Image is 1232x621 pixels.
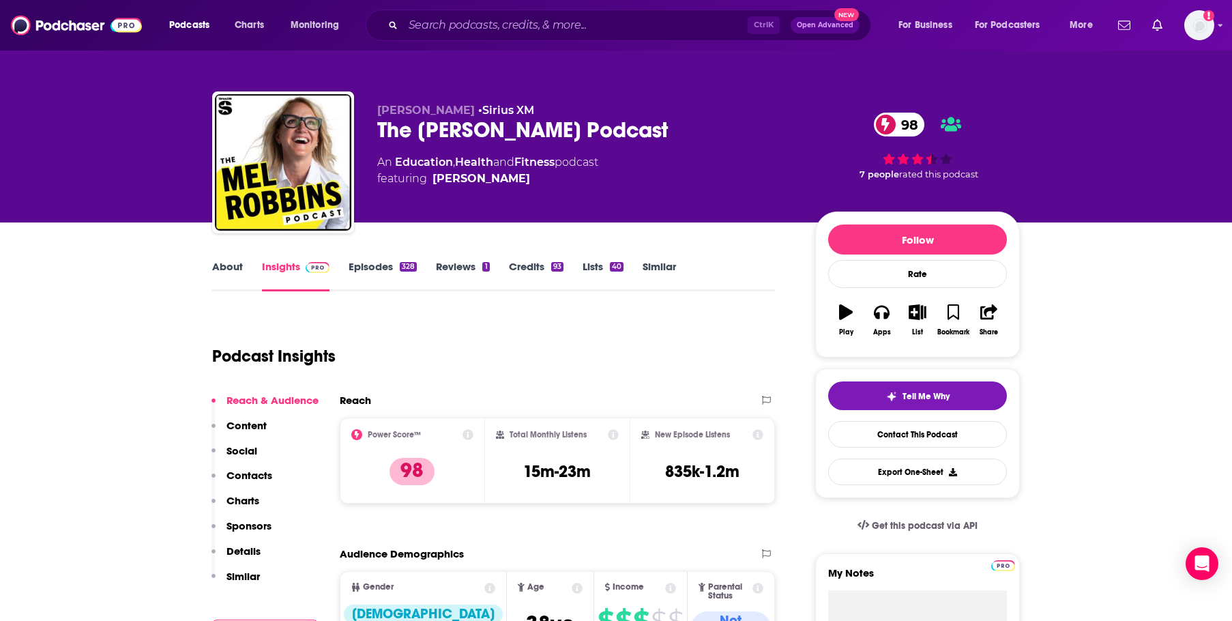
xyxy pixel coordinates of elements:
[212,260,243,291] a: About
[655,430,730,439] h2: New Episode Listens
[482,262,489,272] div: 1
[1203,10,1214,21] svg: Add a profile image
[839,328,853,336] div: Play
[510,430,587,439] h2: Total Monthly Listens
[432,171,530,187] a: Mel Robbins
[966,14,1060,36] button: open menu
[235,16,264,35] span: Charts
[828,225,1007,255] button: Follow
[211,519,272,545] button: Sponsors
[482,104,534,117] a: Sirius XM
[349,260,417,291] a: Episodes328
[436,260,489,291] a: Reviews1
[169,16,209,35] span: Podcasts
[708,583,750,601] span: Parental Status
[1184,10,1214,40] span: Logged in as Ashley_Beenen
[493,156,514,169] span: and
[898,16,952,35] span: For Business
[1184,10,1214,40] img: User Profile
[991,560,1015,571] img: Podchaser Pro
[215,94,351,231] img: The Mel Robbins Podcast
[937,328,969,336] div: Bookmark
[828,421,1007,448] a: Contact This Podcast
[211,469,272,494] button: Contacts
[368,430,421,439] h2: Power Score™
[834,8,859,21] span: New
[377,171,598,187] span: featuring
[340,547,464,560] h2: Audience Demographics
[211,494,259,519] button: Charts
[160,14,227,36] button: open menu
[886,391,897,402] img: tell me why sparkle
[828,260,1007,288] div: Rate
[1070,16,1093,35] span: More
[872,520,978,532] span: Get this podcast via API
[899,169,978,179] span: rated this podcast
[403,14,748,36] input: Search podcasts, credits, & more...
[226,545,261,558] p: Details
[395,156,453,169] a: Education
[1147,14,1168,37] a: Show notifications dropdown
[797,22,853,29] span: Open Advanced
[455,156,493,169] a: Health
[379,10,884,41] div: Search podcasts, credits, & more...
[226,469,272,482] p: Contacts
[514,156,555,169] a: Fitness
[935,295,971,345] button: Bookmark
[211,444,257,470] button: Social
[226,444,257,457] p: Social
[610,262,624,272] div: 40
[527,583,544,592] span: Age
[847,509,988,543] a: Get this podcast via API
[864,295,899,345] button: Apps
[748,16,780,34] span: Ctrl K
[400,262,417,272] div: 328
[212,346,336,366] h1: Podcast Insights
[665,461,739,482] h3: 835k-1.2m
[211,419,267,444] button: Content
[509,260,563,291] a: Credits93
[551,262,563,272] div: 93
[226,570,260,583] p: Similar
[211,545,261,570] button: Details
[363,583,394,592] span: Gender
[226,394,319,407] p: Reach & Audience
[306,262,329,273] img: Podchaser Pro
[971,295,1007,345] button: Share
[11,12,142,38] img: Podchaser - Follow, Share and Rate Podcasts
[377,104,475,117] span: [PERSON_NAME]
[903,391,950,402] span: Tell Me Why
[226,14,272,36] a: Charts
[828,295,864,345] button: Play
[889,14,969,36] button: open menu
[211,394,319,419] button: Reach & Audience
[643,260,676,291] a: Similar
[291,16,339,35] span: Monitoring
[1184,10,1214,40] button: Show profile menu
[262,260,329,291] a: InsightsPodchaser Pro
[390,458,435,485] p: 98
[1060,14,1110,36] button: open menu
[828,381,1007,410] button: tell me why sparkleTell Me Why
[478,104,534,117] span: •
[980,328,998,336] div: Share
[226,419,267,432] p: Content
[873,328,891,336] div: Apps
[888,113,925,136] span: 98
[226,519,272,532] p: Sponsors
[874,113,925,136] a: 98
[1186,547,1218,580] div: Open Intercom Messenger
[900,295,935,345] button: List
[791,17,860,33] button: Open AdvancedNew
[340,394,371,407] h2: Reach
[828,566,1007,590] label: My Notes
[975,16,1040,35] span: For Podcasters
[912,328,923,336] div: List
[523,461,591,482] h3: 15m-23m
[815,104,1020,188] div: 98 7 peoplerated this podcast
[226,494,259,507] p: Charts
[828,459,1007,485] button: Export One-Sheet
[211,570,260,595] button: Similar
[613,583,644,592] span: Income
[377,154,598,187] div: An podcast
